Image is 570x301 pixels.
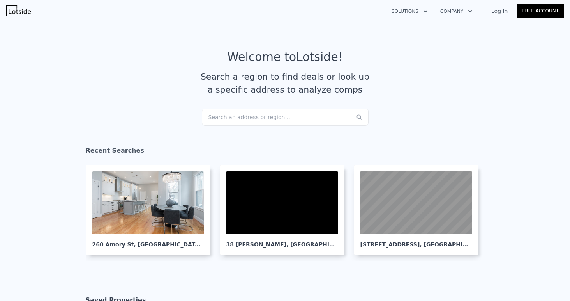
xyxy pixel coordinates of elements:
[92,234,204,248] div: 260 Amory St , [GEOGRAPHIC_DATA]
[226,171,338,234] div: Main Display
[220,165,351,255] a: Map 38 [PERSON_NAME], [GEOGRAPHIC_DATA]
[202,241,235,248] span: , MA 02130
[434,4,479,18] button: Company
[202,109,369,126] div: Search an address or region...
[482,7,517,15] a: Log In
[360,171,472,234] div: Main Display
[517,4,564,18] a: Free Account
[227,50,343,64] div: Welcome to Lotside !
[385,4,434,18] button: Solutions
[198,70,372,96] div: Search a region to find deals or look up a specific address to analyze comps
[86,140,485,165] div: Recent Searches
[226,171,338,234] div: Map
[6,5,31,16] img: Lotside
[360,234,472,248] div: [STREET_ADDRESS] , [GEOGRAPHIC_DATA]
[86,165,217,255] a: 260 Amory St, [GEOGRAPHIC_DATA],MA 02130
[226,234,338,248] div: 38 [PERSON_NAME] , [GEOGRAPHIC_DATA]
[360,171,472,234] div: Map
[354,165,485,255] a: Map [STREET_ADDRESS], [GEOGRAPHIC_DATA]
